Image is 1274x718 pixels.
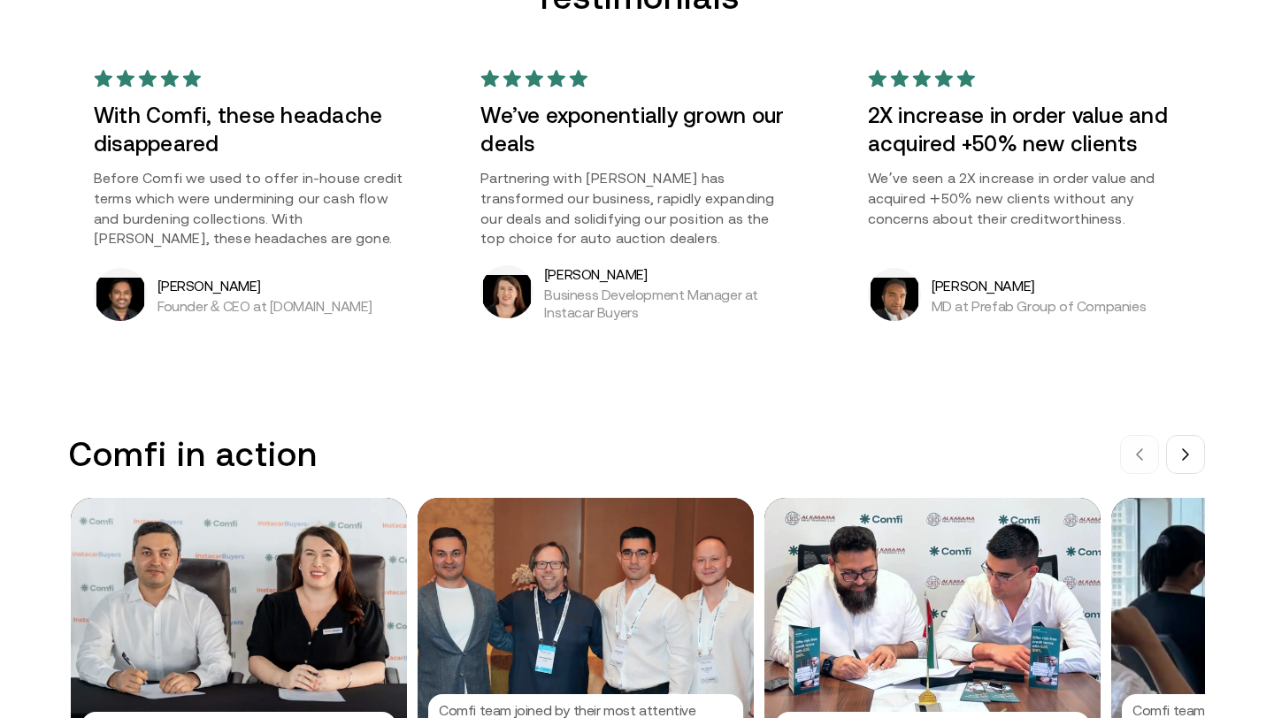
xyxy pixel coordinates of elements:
[94,102,406,157] h3: With Comfi, these headache disappeared
[871,278,918,321] img: Arif Shahzad Butt
[480,168,793,249] p: Partnering with [PERSON_NAME] has transformed our business, rapidly expanding our deals and solid...
[480,102,793,157] h3: We’ve exponentially grown our deals
[868,102,1180,157] h3: 2X increase in order value and acquired +50% new clients
[94,168,406,249] p: Before Comfi we used to offer in-house credit terms which were undermining our cash flow and burd...
[544,286,793,321] p: Business Development Manager at Instacar Buyers
[69,434,318,474] h3: Comfi in action
[932,274,1147,297] h5: [PERSON_NAME]
[157,274,372,297] h5: [PERSON_NAME]
[157,297,372,315] p: Founder & CEO at [DOMAIN_NAME]
[932,297,1147,315] p: MD at Prefab Group of Companies
[483,275,531,318] img: Kara Pearse
[868,168,1180,229] p: We’ve seen a 2X increase in order value and acquired +50% new clients without any concerns about ...
[96,278,144,321] img: Bibin Varghese
[544,263,793,286] h5: [PERSON_NAME]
